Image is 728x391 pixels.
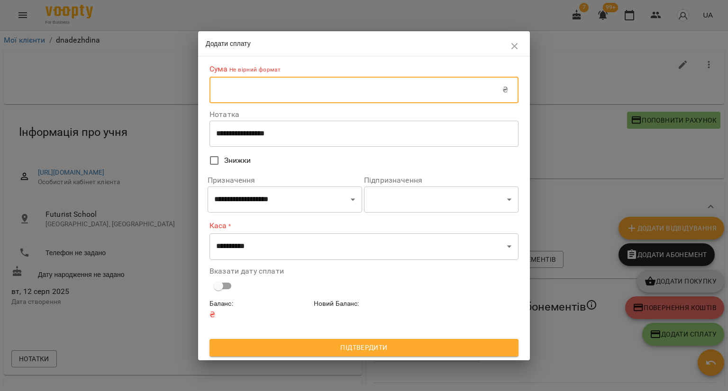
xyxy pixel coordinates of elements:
[209,220,519,231] label: Каса
[206,40,251,47] span: Додати сплату
[209,111,519,118] label: Нотатка
[224,155,251,166] span: Знижки
[209,339,519,356] button: Підтвердити
[364,177,519,184] label: Підпризначення
[209,309,310,320] p: ₴
[209,64,519,75] label: Сума
[314,299,414,309] h6: Новий Баланс :
[209,267,519,275] label: Вказати дату сплати
[228,65,281,75] p: Не вірний формат
[209,299,310,309] h6: Баланс :
[217,342,511,353] span: Підтвердити
[502,84,508,96] p: ₴
[208,177,362,184] label: Призначення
